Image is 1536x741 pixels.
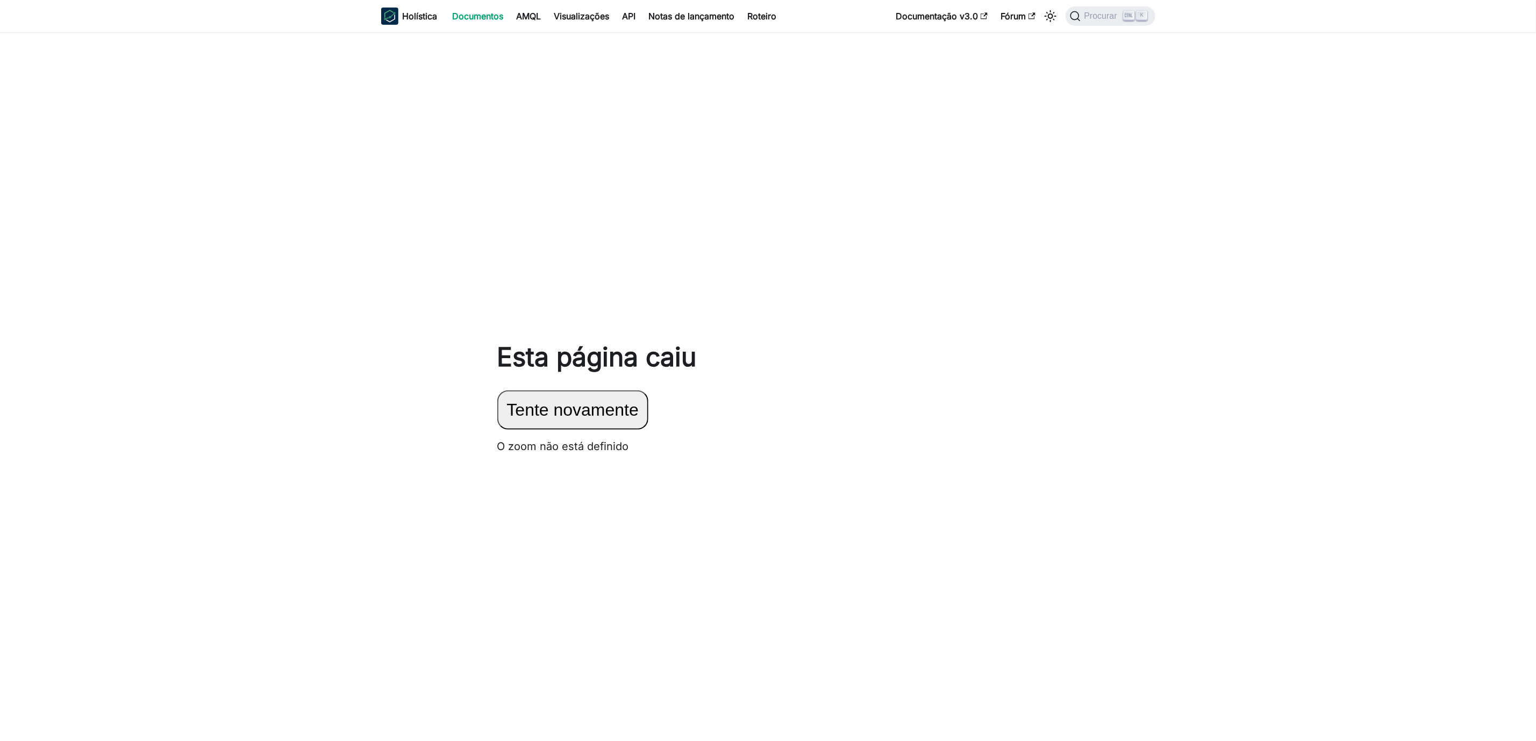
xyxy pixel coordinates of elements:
kbd: K [1137,11,1147,20]
a: Roteiro [741,8,783,25]
font: O zoom não está definido [497,440,629,453]
a: Notas de lançamento [642,8,741,25]
img: Holística [381,8,398,25]
font: Esta página caiu [497,341,697,373]
button: Alternar entre o modo escuro e o modo claro (atualmente modo claro) [1042,8,1059,25]
a: HolísticaHolísticaHolística [381,8,438,25]
a: Documentação v3.0 [889,8,994,25]
font: Holística [403,11,438,22]
font: API [623,11,636,22]
font: Fórum [1001,11,1026,22]
font: Visualizações [554,11,610,22]
font: AMQL [517,11,541,22]
button: Tente novamente [497,390,649,430]
font: Documentos [453,11,504,22]
button: Pesquisar (Ctrl+K) [1066,6,1155,26]
font: Notas de lançamento [649,11,735,22]
a: AMQL [510,8,548,25]
font: Documentação v3.0 [896,11,978,22]
a: Visualizações [548,8,616,25]
font: Procurar [1084,11,1117,20]
a: Documentos [446,8,510,25]
a: Fórum [994,8,1042,25]
font: Tente novamente [507,400,639,419]
font: Roteiro [748,11,777,22]
a: API [616,8,642,25]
